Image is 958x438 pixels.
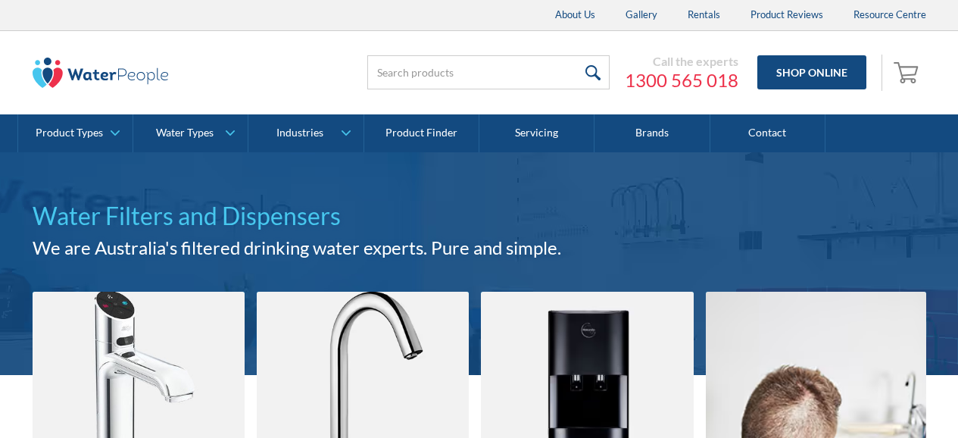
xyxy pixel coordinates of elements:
[894,60,922,84] img: shopping cart
[18,114,133,152] a: Product Types
[33,58,169,88] img: The Water People
[757,55,866,89] a: Shop Online
[364,114,479,152] a: Product Finder
[625,69,738,92] a: 1300 565 018
[625,54,738,69] div: Call the experts
[710,114,825,152] a: Contact
[890,55,926,91] a: Open empty cart
[276,127,323,139] div: Industries
[36,127,103,139] div: Product Types
[133,114,248,152] a: Water Types
[248,114,363,152] a: Industries
[367,55,610,89] input: Search products
[594,114,710,152] a: Brands
[479,114,594,152] a: Servicing
[156,127,214,139] div: Water Types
